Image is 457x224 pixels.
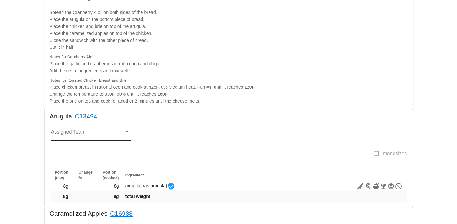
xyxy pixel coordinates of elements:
span: Place the chicken and brie on top of the arugula. [50,24,146,29]
span: arugula [125,183,175,188]
span: Place chicken breast in rational oven and cook at 425F, 0% Medium heat, Fan #4, until it reaches ... [50,85,255,90]
th: Portion (cooked) [98,170,124,181]
span: Place the arugula on the bottom piece of bread. [50,17,145,22]
th: Portion (raw) [50,170,74,181]
div: Assigned Team [51,128,131,140]
span: Close the sandwich with the other piece of bread. [50,38,148,43]
div: Caramelized Apples [45,207,413,224]
td: 8g [50,181,74,191]
span: Notes for Roasted Chicken Breast and Brie: [50,78,128,83]
span: Change the temperature to 330F, 60% until it reaches 160F. [50,92,169,97]
div: Arugula [45,110,413,126]
span: Place the brie on top and cook for another 2 minutes until the cheese melts. [50,99,201,104]
span: Place the garlic and cranberries in robo coup and chop [50,61,159,66]
th: Change % [73,170,98,181]
span: Add the rest of ingredients and mix well [50,68,128,73]
span: Place the caramelized apples on top of the chicken. [50,31,153,36]
a: C16988 [108,208,133,219]
span: (has-arugula) [140,183,167,188]
span: Notes for Cranberry Aioli: [50,55,96,59]
span: Spread the Cranberry Aioli on both sides of the bread. [50,10,157,15]
a: C13494 [72,111,97,121]
span: 8g [114,183,119,189]
td: 8g [50,191,74,202]
td: 8g [98,191,124,202]
th: Ingredient [124,170,264,181]
span: Cut it in half. [50,45,75,50]
td: total weight [124,191,264,202]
